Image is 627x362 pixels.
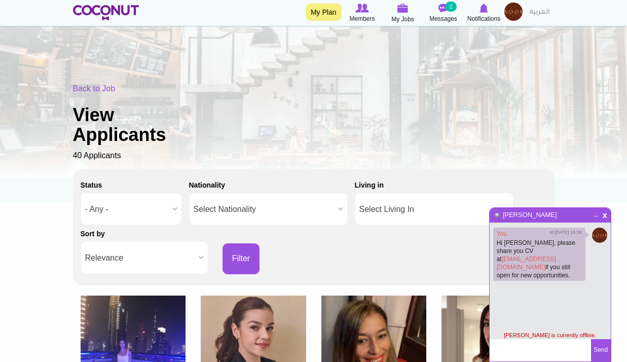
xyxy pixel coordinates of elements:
[81,229,105,239] label: Sort by
[349,14,375,24] span: Members
[490,331,611,339] div: [PERSON_NAME] is currently offline.
[73,5,139,20] img: Home
[359,193,500,226] span: Select Living In
[342,3,383,24] a: Browse Members Members
[423,3,464,24] a: Messages Messages 2
[549,229,581,236] span: at [DATE] 16:36
[85,242,195,274] span: Relevance
[391,14,414,24] span: My Jobs
[383,3,423,24] a: My Jobs My Jobs
[85,193,168,226] span: - Any -
[73,83,555,162] div: 40 Applicants
[591,339,611,361] button: Send
[355,180,384,190] label: Living in
[497,230,507,237] a: You
[592,209,601,215] span: Minimize
[189,180,226,190] label: Nationality
[81,180,102,190] label: Status
[464,3,504,24] a: Notifications Notifications
[497,256,556,271] a: [EMAIL_ADDRESS][DOMAIN_NAME]
[601,210,609,218] span: Close
[223,243,260,274] button: Filter
[497,239,582,279] p: Hi [PERSON_NAME], please share you CV at if you still open for new opportunities.
[525,3,555,23] a: العربية
[480,4,488,13] img: Notifications
[194,193,334,226] span: Select Nationality
[429,14,457,24] span: Messages
[502,211,558,219] a: [PERSON_NAME]
[438,4,449,13] img: Messages
[73,105,200,145] h1: View Applicants
[306,4,342,21] a: My Plan
[73,84,116,93] a: Back to Job
[445,2,456,12] small: 2
[355,4,368,13] img: Browse Members
[397,4,409,13] img: My Jobs
[467,14,500,24] span: Notifications
[592,228,607,243] img: Untitled_35.png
